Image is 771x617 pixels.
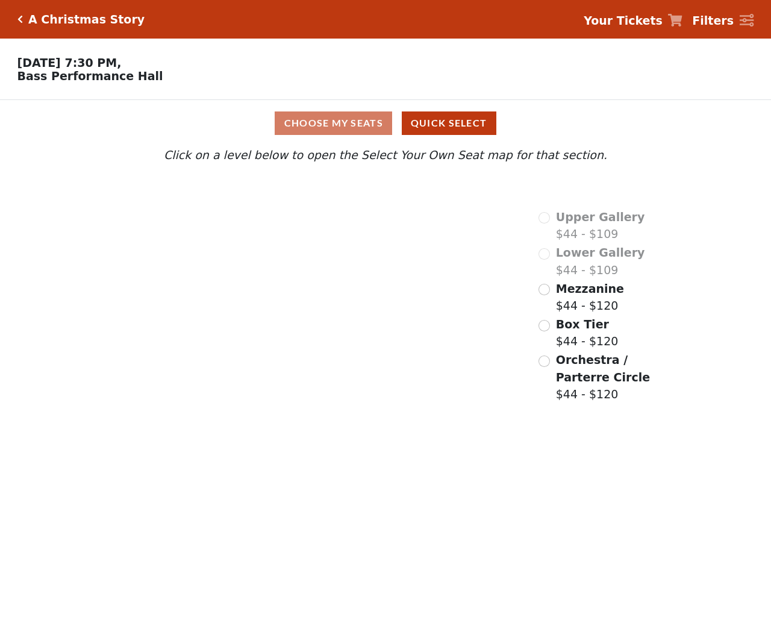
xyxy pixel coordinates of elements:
[556,208,645,243] label: $44 - $109
[584,12,682,30] a: Your Tickets
[556,318,609,331] span: Box Tier
[179,183,351,224] path: Upper Gallery - Seats Available: 0
[584,14,663,27] strong: Your Tickets
[556,351,666,403] label: $44 - $120
[402,111,496,135] button: Quick Select
[556,282,624,295] span: Mezzanine
[556,353,650,384] span: Orchestra / Parterre Circle
[105,146,666,164] p: Click on a level below to open the Select Your Own Seat map for that section.
[692,12,754,30] a: Filters
[556,246,645,259] span: Lower Gallery
[556,210,645,224] span: Upper Gallery
[556,280,624,315] label: $44 - $120
[556,316,619,350] label: $44 - $120
[28,13,145,27] h5: A Christmas Story
[273,325,448,430] path: Orchestra / Parterre Circle - Seats Available: 237
[692,14,734,27] strong: Filters
[192,216,373,274] path: Lower Gallery - Seats Available: 0
[556,244,645,278] label: $44 - $109
[17,15,23,23] a: Click here to go back to filters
